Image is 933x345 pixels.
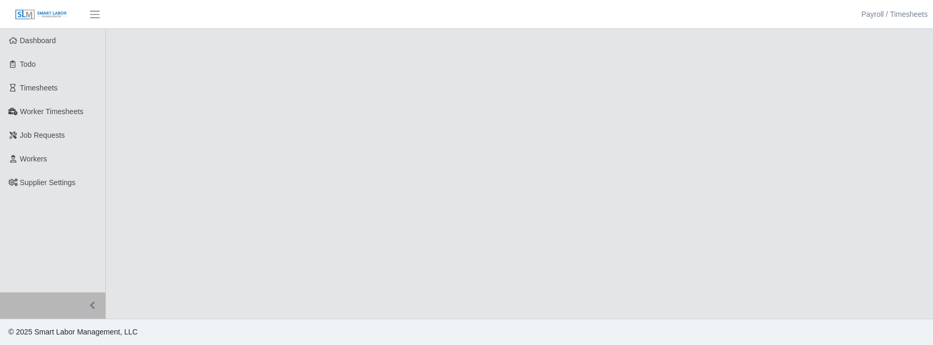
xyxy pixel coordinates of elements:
[20,131,65,139] span: Job Requests
[15,9,67,21] img: SLM Logo
[20,178,76,187] span: Supplier Settings
[8,328,138,336] span: © 2025 Smart Labor Management, LLC
[861,9,928,20] a: Payroll / Timesheets
[20,84,58,92] span: Timesheets
[20,36,56,45] span: Dashboard
[20,155,47,163] span: Workers
[20,60,36,68] span: Todo
[20,107,83,116] span: Worker Timesheets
